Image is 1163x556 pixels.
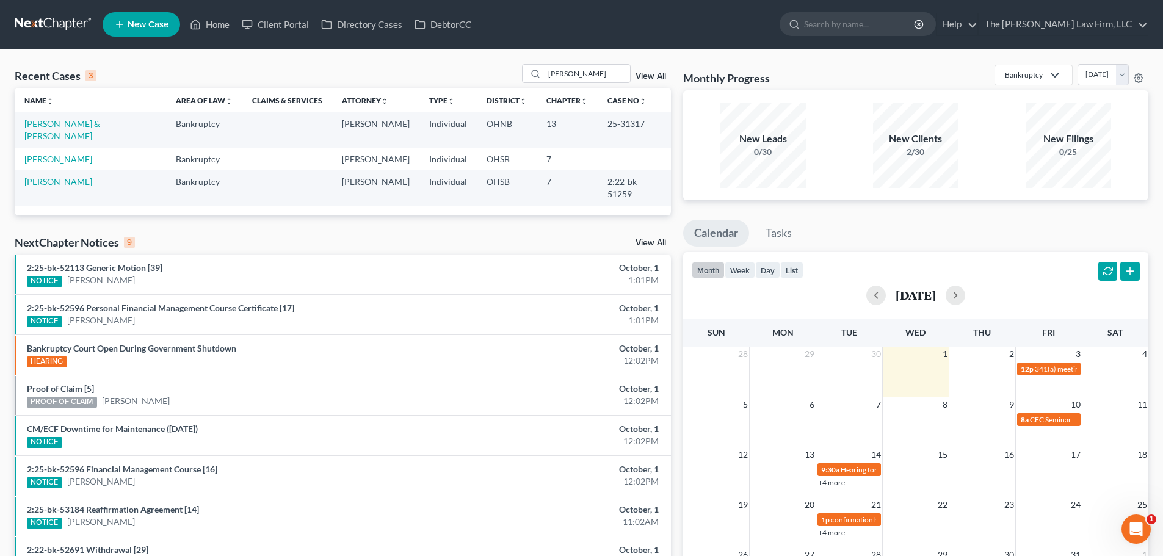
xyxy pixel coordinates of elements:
[755,220,803,247] a: Tasks
[128,20,168,29] span: New Case
[1070,497,1082,512] span: 24
[419,170,477,205] td: Individual
[456,383,659,395] div: October, 1
[818,478,845,487] a: +4 more
[24,176,92,187] a: [PERSON_NAME]
[708,327,725,338] span: Sun
[166,148,242,170] td: Bankruptcy
[166,170,242,205] td: Bankruptcy
[737,347,749,361] span: 28
[342,96,388,105] a: Attorneyunfold_more
[332,170,419,205] td: [PERSON_NAME]
[456,302,659,314] div: October, 1
[873,146,958,158] div: 2/30
[456,463,659,475] div: October, 1
[546,96,588,105] a: Chapterunfold_more
[27,464,217,474] a: 2:25-bk-52596 Financial Management Course [16]
[1021,415,1029,424] span: 8a
[870,497,882,512] span: 21
[176,96,233,105] a: Area of Lawunfold_more
[27,383,94,394] a: Proof of Claim [5]
[408,13,477,35] a: DebtorCC
[27,276,62,287] div: NOTICE
[102,395,170,407] a: [PERSON_NAME]
[636,239,666,247] a: View All
[225,98,233,105] i: unfold_more
[941,397,949,412] span: 8
[537,170,598,205] td: 7
[870,447,882,462] span: 14
[27,397,97,408] div: PROOF OF CLAIM
[841,465,936,474] span: Hearing for [PERSON_NAME]
[808,397,816,412] span: 6
[1021,364,1034,374] span: 12p
[242,88,332,112] th: Claims & Services
[737,497,749,512] span: 19
[1003,447,1015,462] span: 16
[831,515,1033,524] span: confirmation hearing for [PERSON_NAME] & [PERSON_NAME]
[520,98,527,105] i: unfold_more
[27,262,162,273] a: 2:25-bk-52113 Generic Motion [39]
[896,289,936,301] h2: [DATE]
[456,274,659,286] div: 1:01PM
[236,13,315,35] a: Client Portal
[332,112,419,147] td: [PERSON_NAME]
[1026,132,1111,146] div: New Filings
[27,504,199,514] a: 2:25-bk-53184 Reaffirmation Agreement [14]
[456,475,659,488] div: 12:02PM
[742,397,749,412] span: 5
[27,424,198,434] a: CM/ECF Downtime for Maintenance ([DATE])
[639,98,647,105] i: unfold_more
[477,112,537,147] td: OHNB
[419,148,477,170] td: Individual
[1074,347,1082,361] span: 3
[804,13,916,35] input: Search by name...
[24,154,92,164] a: [PERSON_NAME]
[24,118,100,141] a: [PERSON_NAME] & [PERSON_NAME]
[1136,397,1148,412] span: 11
[607,96,647,105] a: Case Nounfold_more
[1147,514,1156,524] span: 1
[67,314,135,327] a: [PERSON_NAME]
[27,477,62,488] div: NOTICE
[725,262,755,278] button: week
[803,447,816,462] span: 13
[803,497,816,512] span: 20
[27,343,236,353] a: Bankruptcy Court Open During Government Shutdown
[873,132,958,146] div: New Clients
[803,347,816,361] span: 29
[870,347,882,361] span: 30
[332,148,419,170] td: [PERSON_NAME]
[184,13,236,35] a: Home
[27,518,62,529] div: NOTICE
[973,327,991,338] span: Thu
[683,71,770,85] h3: Monthly Progress
[456,516,659,528] div: 11:02AM
[1107,327,1123,338] span: Sat
[692,262,725,278] button: month
[941,347,949,361] span: 1
[67,274,135,286] a: [PERSON_NAME]
[937,13,977,35] a: Help
[85,70,96,81] div: 3
[456,435,659,447] div: 12:02PM
[27,437,62,448] div: NOTICE
[818,528,845,537] a: +4 more
[456,395,659,407] div: 12:02PM
[477,148,537,170] td: OHSB
[419,112,477,147] td: Individual
[772,327,794,338] span: Mon
[720,146,806,158] div: 0/30
[1035,364,1153,374] span: 341(a) meeting for [PERSON_NAME]
[315,13,408,35] a: Directory Cases
[1030,415,1071,424] span: CEC Seminar
[821,465,839,474] span: 9:30a
[15,68,96,83] div: Recent Cases
[1136,497,1148,512] span: 25
[598,170,671,205] td: 2:22-bk-51259
[456,355,659,367] div: 12:02PM
[456,423,659,435] div: October, 1
[720,132,806,146] div: New Leads
[124,237,135,248] div: 9
[537,112,598,147] td: 13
